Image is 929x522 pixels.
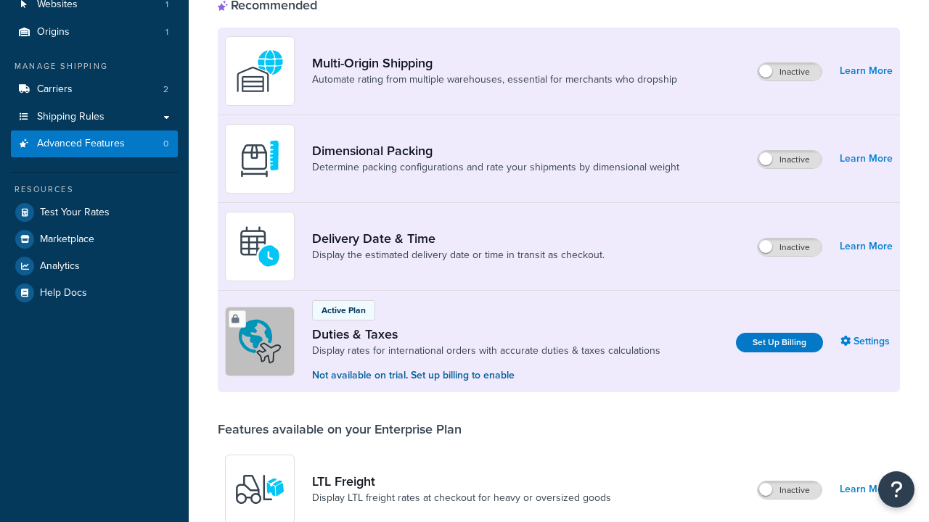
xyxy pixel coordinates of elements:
a: Shipping Rules [11,104,178,130]
a: Test Your Rates [11,199,178,225]
a: LTL Freight [312,473,611,489]
div: Manage Shipping [11,60,178,72]
span: Carriers [37,83,73,96]
img: DTVBYsAAAAAASUVORK5CYII= [234,133,285,184]
li: Origins [11,19,178,46]
div: Features available on your Enterprise Plan [218,421,462,437]
span: 2 [163,83,168,96]
a: Display LTL freight rates at checkout for heavy or oversized goods [312,491,611,505]
div: Resources [11,183,178,196]
span: 1 [165,26,168,38]
a: Advanced Features0 [11,130,178,157]
img: WatD5o0RtDAAAAAElFTkSuQmCC [234,46,285,96]
a: Origins1 [11,19,178,46]
span: Analytics [40,260,80,273]
span: Advanced Features [37,138,125,150]
p: Not available on trial. Set up billing to enable [312,368,660,384]
a: Multi-Origin Shipping [312,55,677,71]
a: Automate rating from multiple warehouses, essential for merchants who dropship [312,72,677,87]
span: Marketplace [40,233,94,246]
label: Inactive [758,239,822,256]
label: Inactive [758,481,822,499]
li: Carriers [11,76,178,103]
label: Inactive [758,151,822,168]
span: 0 [163,138,168,150]
a: Learn More [840,61,893,81]
a: Learn More [840,479,893,500]
button: Open Resource Center [878,471,914,507]
a: Marketplace [11,226,178,252]
img: y79ZsPf0fXUFUhFXDzUgf+ktZg5F2+ohG75+v3d2s1D9TjoU8PiyCIluIjV41seZevKCRuEjTPPOKHJsQcmKCXGdfprl3L4q7... [234,464,285,515]
a: Settings [840,331,893,352]
a: Display rates for international orders with accurate duties & taxes calculations [312,344,660,358]
span: Shipping Rules [37,111,105,123]
a: Carriers2 [11,76,178,103]
span: Help Docs [40,287,87,299]
a: Determine packing configurations and rate your shipments by dimensional weight [312,160,679,175]
img: gfkeb5ejjkALwAAAABJRU5ErkJggg== [234,221,285,272]
li: Advanced Features [11,130,178,157]
a: Learn More [840,236,893,257]
label: Inactive [758,63,822,80]
a: Help Docs [11,280,178,306]
a: Delivery Date & Time [312,231,605,246]
p: Active Plan [322,304,366,317]
a: Set Up Billing [736,333,823,352]
a: Display the estimated delivery date or time in transit as checkout. [312,248,605,262]
a: Analytics [11,253,178,279]
a: Learn More [840,149,893,169]
span: Test Your Rates [40,207,110,219]
span: Origins [37,26,70,38]
a: Dimensional Packing [312,143,679,159]
a: Duties & Taxes [312,326,660,342]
